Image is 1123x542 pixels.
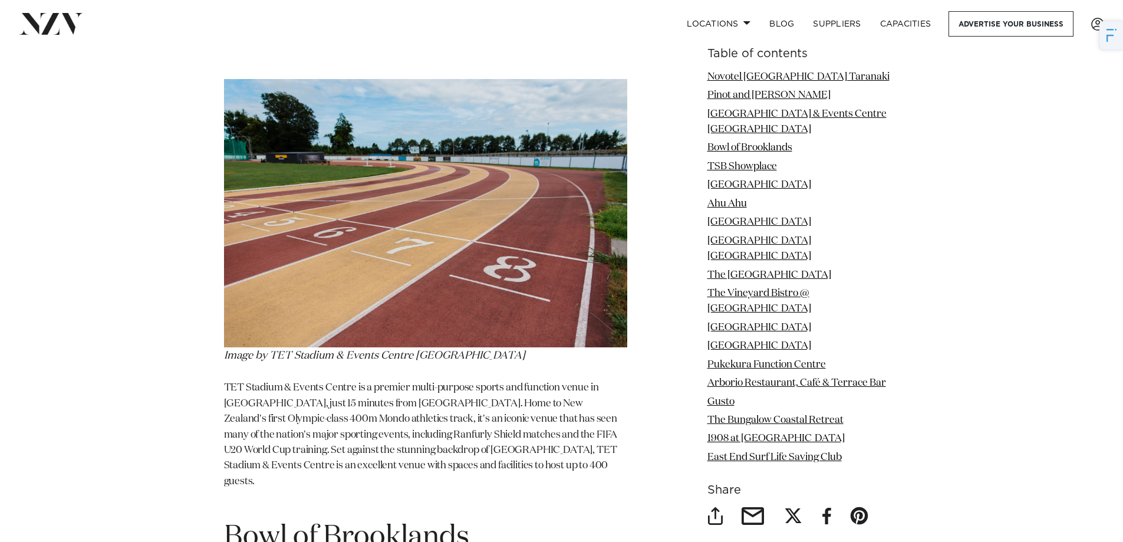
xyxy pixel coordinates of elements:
a: East End Surf Life Saving Club [707,452,842,462]
a: Pukekura Function Centre [707,360,826,370]
a: Advertise your business [949,11,1073,37]
a: [GEOGRAPHIC_DATA] [GEOGRAPHIC_DATA] [707,236,811,261]
a: [GEOGRAPHIC_DATA] [707,180,811,190]
h6: Share [707,485,900,497]
a: Pinot and [PERSON_NAME] [707,90,831,100]
a: BLOG [760,11,803,37]
img: nzv-logo.png [19,13,83,34]
a: [GEOGRAPHIC_DATA] [707,341,811,352]
a: The [GEOGRAPHIC_DATA] [707,270,831,280]
a: SUPPLIERS [803,11,870,37]
a: Ahu Ahu [707,199,747,209]
a: [GEOGRAPHIC_DATA] & Events Centre [GEOGRAPHIC_DATA] [707,109,887,134]
a: Capacities [871,11,941,37]
a: [GEOGRAPHIC_DATA] [707,323,811,333]
p: TET Stadium & Events Centre is a premier multi-purpose sports and function venue in [GEOGRAPHIC_D... [224,380,627,505]
span: Image by TET Stadium & Events Centre [GEOGRAPHIC_DATA] [224,350,525,361]
a: Bowl of Brooklands [707,143,792,153]
a: Novotel [GEOGRAPHIC_DATA] Taranaki [707,72,890,82]
a: The Vineyard Bistro @ [GEOGRAPHIC_DATA] [707,288,811,314]
a: Gusto [707,397,735,407]
a: Arborio Restaurant, Café & Terrace Bar [707,378,886,388]
a: Locations [677,11,760,37]
a: 1908 at [GEOGRAPHIC_DATA] [707,434,845,444]
a: [GEOGRAPHIC_DATA] [707,218,811,228]
a: The Bungalow Coastal Retreat [707,415,844,425]
h6: Table of contents [707,48,900,60]
a: TSB Showplace [707,162,777,172]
